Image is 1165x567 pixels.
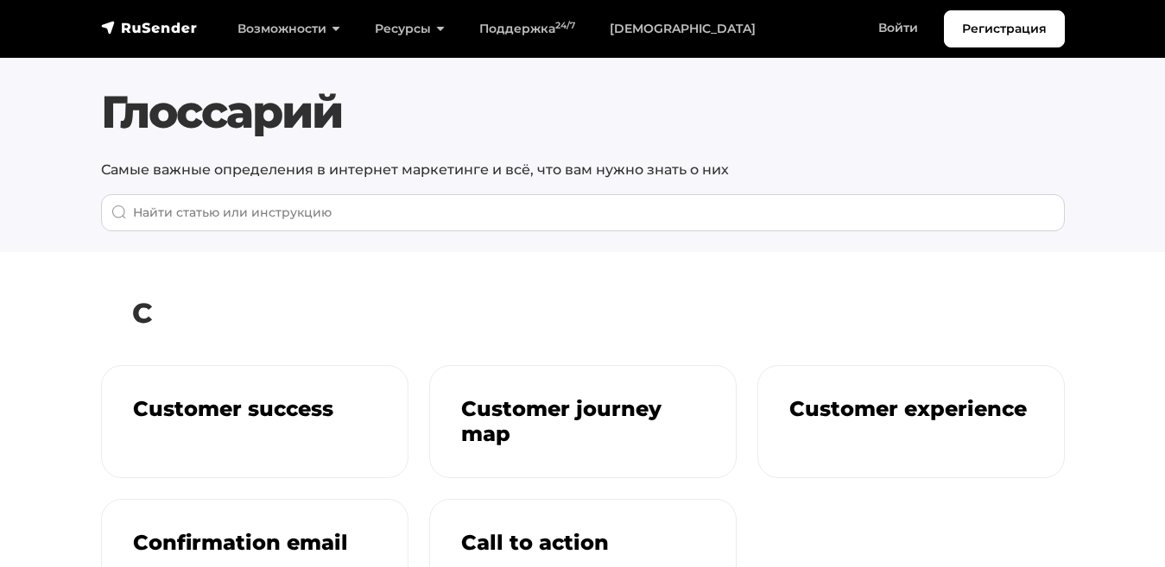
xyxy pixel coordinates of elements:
a: Войти [861,10,935,46]
a: Регистрация [944,10,1065,47]
a: Customer journey map [429,365,737,479]
h3: Customer experience [789,397,1033,422]
h3: Call to action [461,531,705,556]
h3: Confirmation email [133,531,377,556]
a: [DEMOGRAPHIC_DATA] [592,11,773,47]
a: Поддержка24/7 [462,11,592,47]
a: Customer experience [757,365,1065,479]
a: Ресурсы [358,11,462,47]
input: When autocomplete results are available use up and down arrows to review and enter to go to the d... [101,194,1065,231]
a: Возможности [220,11,358,47]
h1: Глоссарий [101,85,1065,139]
img: RuSender [101,19,198,36]
h2: C [101,283,1065,343]
h3: Customer success [133,397,377,422]
p: Самые важные определения в интернет маркетинге и всё, что вам нужно знать о них [101,160,1065,180]
sup: 24/7 [555,20,575,31]
img: Поиск [111,205,127,220]
a: Customer success [101,365,408,479]
h3: Customer journey map [461,397,705,447]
